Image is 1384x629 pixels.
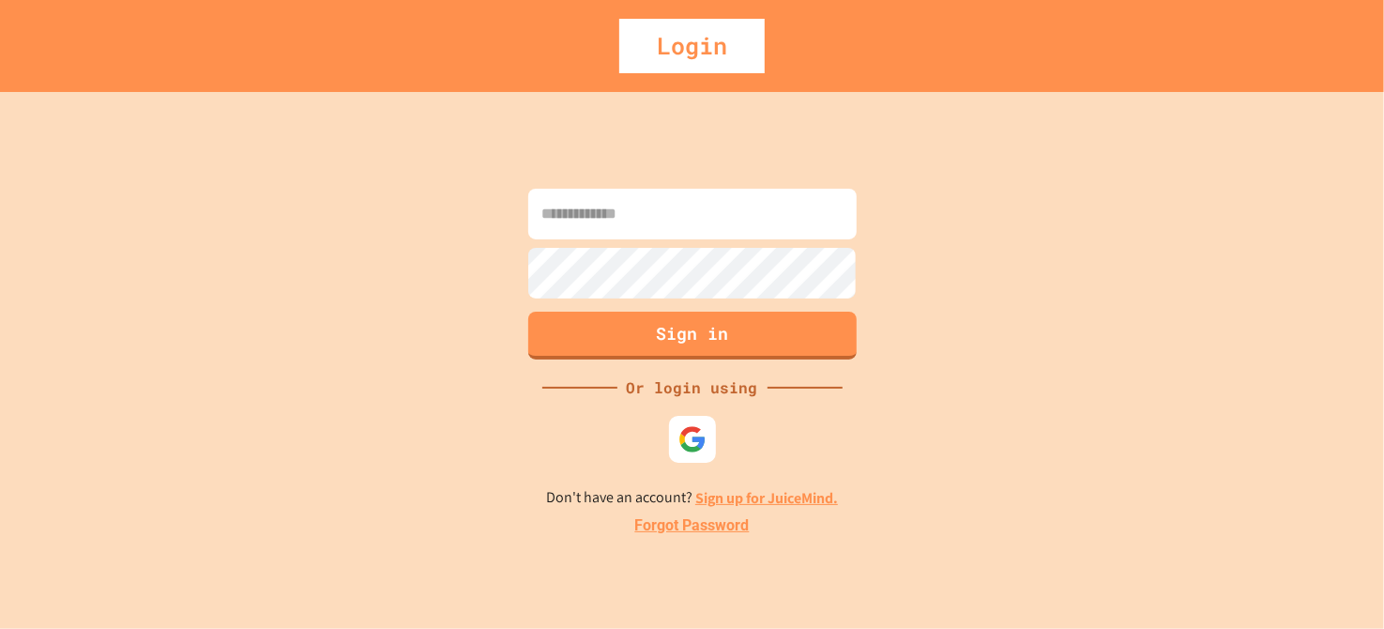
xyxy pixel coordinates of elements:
a: Sign up for JuiceMind. [695,488,838,508]
div: Login [619,19,765,73]
button: Sign in [528,312,857,360]
div: Or login using [617,376,768,399]
img: google-icon.svg [678,425,707,453]
p: Don't have an account? [546,486,838,510]
a: Forgot Password [635,514,750,537]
